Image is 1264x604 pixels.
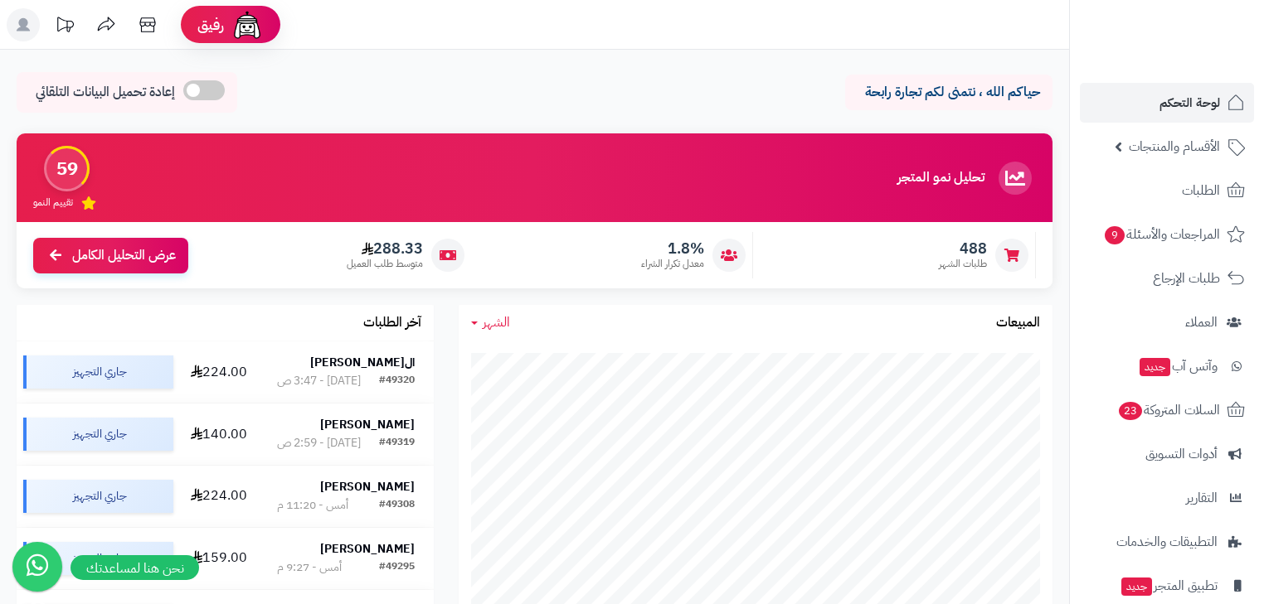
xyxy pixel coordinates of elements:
a: لوحة التحكم [1080,83,1254,123]
span: 488 [939,239,987,258]
a: العملاء [1080,302,1254,342]
strong: [PERSON_NAME] [320,540,415,558]
h3: المبيعات [996,316,1040,331]
a: التقارير [1080,478,1254,518]
span: تطبيق المتجر [1120,574,1218,597]
td: 159.00 [180,528,258,589]
span: 23 [1118,401,1143,421]
td: 224.00 [180,466,258,527]
div: [DATE] - 2:59 ص [277,435,361,452]
span: معدل تكرار الشراء [641,257,704,271]
span: 9 [1104,225,1125,245]
p: حياكم الله ، نتمنى لكم تجارة رابحة [858,83,1040,102]
span: طلبات الشهر [939,257,987,271]
td: 140.00 [180,403,258,465]
span: التقارير [1186,486,1218,510]
span: تقييم النمو [33,196,73,210]
span: الشهر [483,312,510,332]
a: التطبيقات والخدمات [1080,522,1254,562]
span: وآتس آب [1138,355,1218,378]
span: الطلبات [1182,179,1220,202]
span: السلات المتروكة [1117,399,1220,422]
h3: تحليل نمو المتجر [897,171,984,186]
span: أدوات التسويق [1145,442,1218,466]
span: العملاء [1185,311,1218,334]
div: #49320 [379,373,415,389]
a: وآتس آبجديد [1080,346,1254,386]
span: عرض التحليل الكامل [72,246,176,265]
div: #49295 [379,559,415,576]
a: المراجعات والأسئلة9 [1080,215,1254,254]
a: أدوات التسويق [1080,434,1254,474]
span: إعادة تحميل البيانات التلقائي [36,83,175,102]
div: أمس - 9:27 م [277,559,342,576]
a: تحديثات المنصة [44,8,85,46]
h3: آخر الطلبات [363,316,421,331]
strong: [PERSON_NAME] [320,416,415,433]
img: ai-face.png [231,8,264,41]
a: عرض التحليل الكامل [33,238,188,273]
span: طلبات الإرجاع [1153,267,1220,290]
a: السلات المتروكة23 [1080,390,1254,430]
strong: [PERSON_NAME] [320,478,415,495]
span: لوحة التحكم [1159,91,1220,114]
span: متوسط طلب العميل [347,257,423,271]
span: 1.8% [641,239,704,258]
td: 224.00 [180,341,258,403]
div: جاري التجهيز [23,480,173,513]
span: 288.33 [347,239,423,258]
div: جاري التجهيز [23,355,173,389]
a: الطلبات [1080,171,1254,210]
span: رفيق [197,15,224,35]
a: الشهر [471,313,510,332]
div: جاري التجهيز [23,418,173,451]
div: جاري التجهيز [23,542,173,575]
div: أمس - 11:20 م [277,497,348,514]
a: طلبات الإرجاع [1080,259,1254,298]
div: #49319 [379,435,415,452]
div: [DATE] - 3:47 ص [277,373,361,389]
span: جديد [1121,577,1152,596]
div: #49308 [379,497,415,514]
span: المراجعات والأسئلة [1103,223,1220,246]
span: جديد [1140,358,1170,376]
span: الأقسام والمنتجات [1129,135,1220,158]
strong: ال[PERSON_NAME] [310,354,415,371]
img: logo-2.png [1151,12,1248,47]
span: التطبيقات والخدمات [1116,530,1218,553]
